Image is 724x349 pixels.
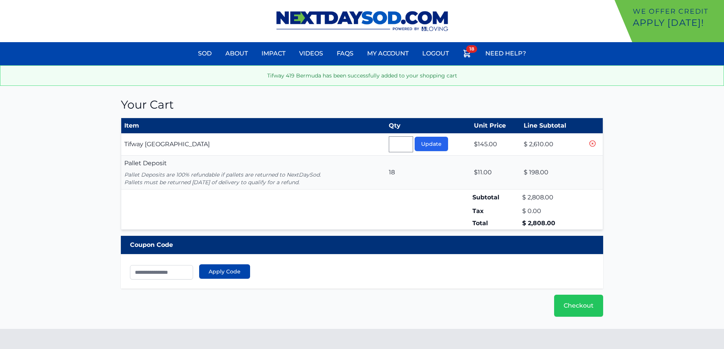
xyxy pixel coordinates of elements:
th: Item [121,118,386,134]
a: Checkout [554,295,603,317]
a: FAQs [332,44,358,63]
p: Apply [DATE]! [633,17,721,29]
td: $145.00 [471,133,521,156]
td: $ 2,808.00 [521,190,584,205]
a: About [221,44,252,63]
button: Update [415,137,448,151]
span: 18 [466,45,477,53]
td: $ 0.00 [521,205,584,217]
h1: Your Cart [121,98,604,112]
p: Pallet Deposits are 100% refundable if pallets are returned to NextDaySod. Pallets must be return... [124,171,383,186]
a: My Account [363,44,413,63]
a: Logout [418,44,453,63]
a: Sod [193,44,216,63]
td: Tax [471,205,521,217]
a: Impact [257,44,290,63]
td: $ 2,808.00 [521,217,584,230]
a: Videos [295,44,328,63]
a: Need Help? [481,44,531,63]
th: Line Subtotal [521,118,584,134]
td: $ 198.00 [521,156,584,190]
td: $11.00 [471,156,521,190]
button: Apply Code [199,264,250,279]
div: Coupon Code [121,236,604,254]
th: Qty [386,118,471,134]
td: Subtotal [471,190,521,205]
p: We offer Credit [633,6,721,17]
td: Tifway [GEOGRAPHIC_DATA] [121,133,386,156]
td: $ 2,610.00 [521,133,584,156]
a: 18 [458,44,476,65]
th: Unit Price [471,118,521,134]
span: Apply Code [209,268,241,275]
td: Pallet Deposit [121,156,386,190]
td: 18 [386,156,471,190]
p: Tifway 419 Bermuda has been successfully added to your shopping cart [6,72,718,79]
td: Total [471,217,521,230]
